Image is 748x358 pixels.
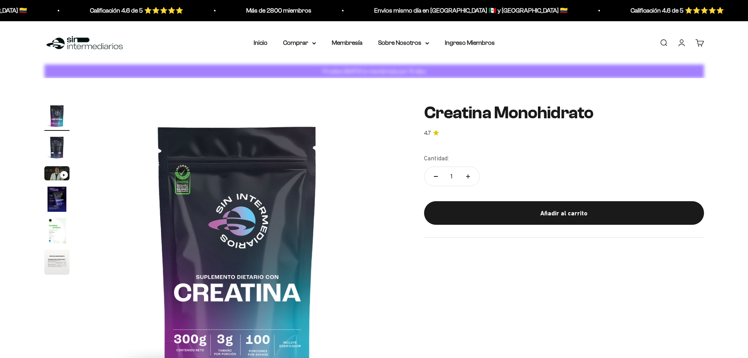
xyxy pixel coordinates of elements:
a: Ingreso Miembros [445,39,495,46]
h1: Creatina Monohidrato [424,103,704,122]
a: Inicio [254,39,267,46]
button: Aumentar cantidad [457,167,479,186]
img: Creatina Monohidrato [44,103,69,129]
button: Ir al artículo 4 [44,187,69,214]
img: Creatina Monohidrato [44,135,69,160]
div: Añadir al carrito [440,208,688,218]
p: Más de 2800 miembros [244,6,309,16]
p: Calificación 4.6 de 5 ⭐️⭐️⭐️⭐️⭐️ [88,6,181,16]
a: 4.74.7 de 5.0 estrellas [424,129,704,138]
img: Creatina Monohidrato [44,218,69,243]
button: Ir al artículo 2 [44,135,69,162]
button: Ir al artículo 3 [44,166,69,183]
p: Calificación 4.6 de 5 ⭐️⭐️⭐️⭐️⭐️ [628,6,722,16]
p: Envios mismo día en [GEOGRAPHIC_DATA] 🇲🇽 y [GEOGRAPHIC_DATA] 🇨🇴 [372,6,565,16]
label: Cantidad: [424,153,449,163]
button: Ir al artículo 6 [44,250,69,277]
span: 4.7 [424,129,431,138]
button: Añadir al carrito [424,201,704,225]
button: Ir al artículo 5 [44,218,69,246]
img: Creatina Monohidrato [44,187,69,212]
summary: Comprar [283,38,316,48]
img: Creatina Monohidrato [44,250,69,275]
button: Reducir cantidad [424,167,447,186]
button: Ir al artículo 1 [44,103,69,131]
summary: Sobre Nosotros [378,38,429,48]
a: Membresía [332,39,362,46]
p: Prueba GRATIS la membresía por 15 días [321,66,428,76]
